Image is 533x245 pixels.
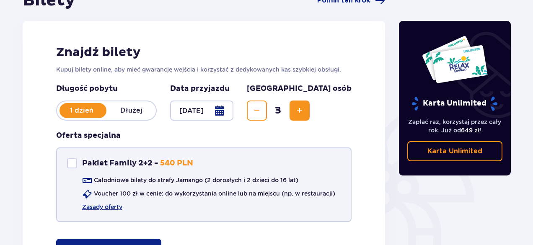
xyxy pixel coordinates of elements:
[82,158,158,168] p: Pakiet Family 2+2 -
[422,35,488,84] img: Dwie karty całoroczne do Suntago z napisem 'UNLIMITED RELAX', na białym tle z tropikalnymi liśćmi...
[94,189,335,198] p: Voucher 100 zł w cenie: do wykorzystania online lub na miejscu (np. w restauracji)
[170,84,230,94] p: Data przyjazdu
[461,127,480,134] span: 649 zł
[427,147,482,156] p: Karta Unlimited
[290,101,310,121] button: Zwiększ
[82,203,122,211] a: Zasady oferty
[56,65,352,74] p: Kupuj bilety online, aby mieć gwarancję wejścia i korzystać z dedykowanych kas szybkiej obsługi.
[247,84,352,94] p: [GEOGRAPHIC_DATA] osób
[411,96,498,111] p: Karta Unlimited
[407,118,503,134] p: Zapłać raz, korzystaj przez cały rok. Już od !
[247,101,267,121] button: Zmniejsz
[269,104,288,117] span: 3
[160,158,193,168] p: 540 PLN
[56,131,121,141] h3: Oferta specjalna
[407,141,503,161] a: Karta Unlimited
[56,44,352,60] h2: Znajdź bilety
[56,84,157,94] p: Długość pobytu
[94,176,298,184] p: Całodniowe bilety do strefy Jamango (2 dorosłych i 2 dzieci do 16 lat)
[106,106,156,115] p: Dłużej
[57,106,106,115] p: 1 dzień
